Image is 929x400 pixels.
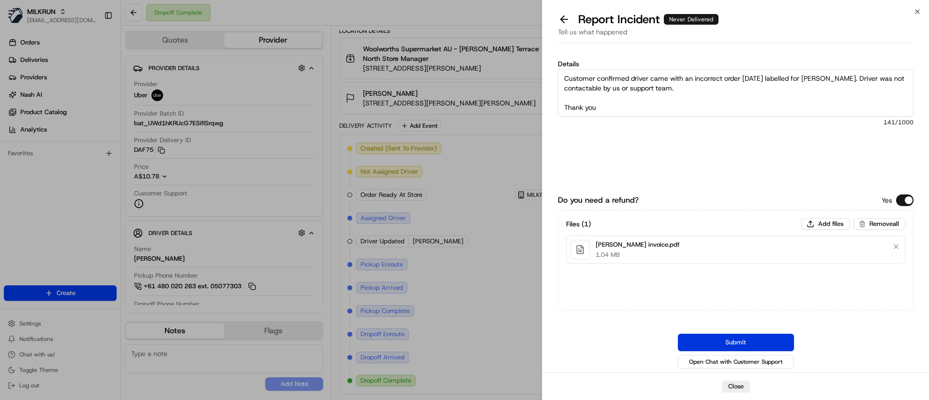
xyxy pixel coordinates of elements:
[801,218,850,230] button: Add files
[596,240,679,250] p: [PERSON_NAME] invoice.pdf
[558,27,914,43] div: Tell us what happened
[558,119,914,126] span: 141 /1000
[664,14,719,25] div: Never Delivered
[678,334,794,351] button: Submit
[854,218,905,230] button: Removeall
[558,69,914,117] textarea: Customer confirmed driver came with an incorrect order [DATE] labelled for [PERSON_NAME]. Driver ...
[566,219,591,229] h3: Files ( 1 )
[558,60,914,67] label: Details
[596,251,679,259] p: 1.04 MB
[678,355,794,369] button: Open Chat with Customer Support
[722,381,750,392] button: Close
[578,12,719,27] p: Report Incident
[558,194,639,206] label: Do you need a refund?
[889,240,903,253] button: Remove file
[882,195,892,205] p: Yes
